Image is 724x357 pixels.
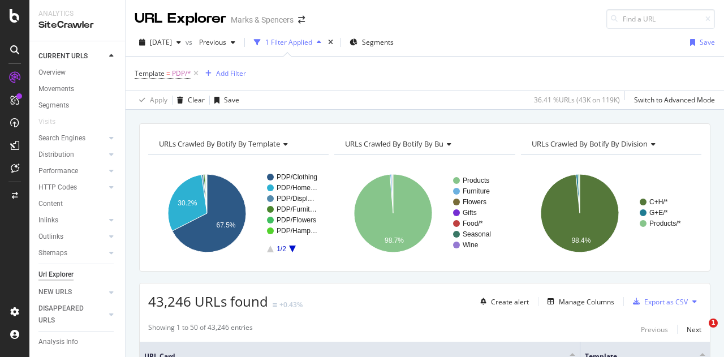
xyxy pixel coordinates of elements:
div: Create alert [491,297,529,307]
text: Products/* [649,220,681,227]
a: DISAPPEARED URLS [38,303,106,326]
button: Clear [173,91,205,109]
button: Add Filter [201,67,246,80]
span: vs [186,37,195,47]
span: URLs Crawled By Botify By division [532,139,648,149]
text: PDP/Displ… [277,195,314,203]
h4: URLs Crawled By Botify By bu [343,135,505,153]
a: Distribution [38,149,106,161]
text: 67.5% [216,221,235,229]
a: Analysis Info [38,336,117,348]
div: Previous [641,325,668,334]
text: 98.4% [571,236,591,244]
span: PDP/* [172,66,191,81]
text: Flowers [463,198,486,206]
text: Gifts [463,209,477,217]
text: Wine [463,241,479,249]
button: Segments [345,33,398,51]
span: URLs Crawled By Botify By bu [345,139,443,149]
div: Marks & Spencers [231,14,294,25]
div: DISAPPEARED URLS [38,303,96,326]
span: 2025 Aug. 16th [150,37,172,47]
div: Manage Columns [559,297,614,307]
div: Content [38,198,63,210]
text: C+H/* [649,198,668,206]
span: Previous [195,37,226,47]
div: Export as CSV [644,297,688,307]
svg: A chart. [521,164,699,263]
text: PDP/Hamp… [277,227,317,235]
text: G+E/* [649,209,668,217]
a: Movements [38,83,117,95]
div: Save [700,37,715,47]
text: Food/* [463,220,483,227]
div: arrow-right-arrow-left [298,16,305,24]
button: [DATE] [135,33,186,51]
a: CURRENT URLS [38,50,106,62]
button: 1 Filter Applied [249,33,326,51]
input: Find a URL [606,9,715,29]
a: Url Explorer [38,269,117,281]
a: Visits [38,116,67,128]
text: 30.2% [178,199,197,207]
button: Export as CSV [628,293,688,311]
iframe: Intercom live chat [686,319,713,346]
button: Previous [195,33,240,51]
div: Movements [38,83,74,95]
div: Switch to Advanced Mode [634,95,715,105]
button: Previous [641,322,668,336]
a: HTTP Codes [38,182,106,193]
a: Segments [38,100,117,111]
h4: URLs Crawled By Botify By template [157,135,318,153]
div: Clear [188,95,205,105]
span: URLs Crawled By Botify By template [159,139,280,149]
a: Sitemaps [38,247,106,259]
div: Outlinks [38,231,63,243]
div: SiteCrawler [38,19,116,32]
div: times [326,37,335,48]
div: Performance [38,165,78,177]
div: 1 Filter Applied [265,37,312,47]
div: Overview [38,67,66,79]
div: HTTP Codes [38,182,77,193]
div: Url Explorer [38,269,74,281]
button: Switch to Advanced Mode [630,91,715,109]
svg: A chart. [334,164,512,263]
button: Save [686,33,715,51]
div: Analytics [38,9,116,19]
text: PDP/Flowers [277,216,316,224]
text: Seasonal [463,230,491,238]
div: Save [224,95,239,105]
text: PDP/Clothing [277,173,317,181]
button: Save [210,91,239,109]
div: Analysis Info [38,336,78,348]
div: Visits [38,116,55,128]
span: Template [135,68,165,78]
div: +0.43% [279,300,303,309]
span: Segments [362,37,394,47]
div: Showing 1 to 50 of 43,246 entries [148,322,253,336]
button: Apply [135,91,167,109]
a: Outlinks [38,231,106,243]
button: Manage Columns [543,295,614,308]
div: Distribution [38,149,74,161]
span: 43,246 URLs found [148,292,268,311]
span: 1 [709,319,718,328]
div: NEW URLS [38,286,72,298]
text: PDP/Home… [277,184,317,192]
text: 98.7% [385,236,404,244]
div: Sitemaps [38,247,67,259]
a: Overview [38,67,117,79]
a: NEW URLS [38,286,106,298]
div: URL Explorer [135,9,226,28]
a: Content [38,198,117,210]
div: Add Filter [216,68,246,78]
button: Create alert [476,293,529,311]
span: = [166,68,170,78]
svg: A chart. [148,164,326,263]
h4: URLs Crawled By Botify By division [529,135,691,153]
img: Equal [273,303,277,307]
